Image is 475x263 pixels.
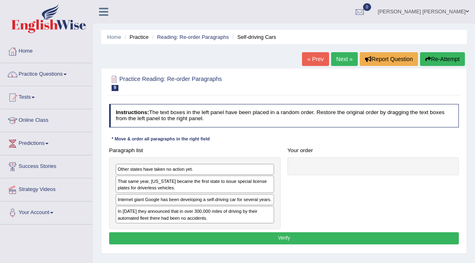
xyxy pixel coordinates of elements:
[331,52,358,66] a: Next »
[0,178,93,199] a: Strategy Videos
[107,34,121,40] a: Home
[109,136,213,143] div: * Move & order all paragraphs in the right field
[230,33,276,41] li: Self-driving Cars
[116,164,274,175] div: Other states have taken no action yet.
[0,63,93,83] a: Practice Questions
[363,3,371,11] span: 0
[109,148,281,154] h4: Paragraph list
[112,85,119,91] span: 9
[0,155,93,176] a: Success Stories
[360,52,418,66] button: Report Question
[109,232,459,244] button: Verify
[116,109,149,115] b: Instructions:
[0,132,93,153] a: Predictions
[0,109,93,129] a: Online Class
[116,176,274,193] div: That same year, [US_STATE] became the first state to issue special license plates for driverless ...
[122,33,148,41] li: Practice
[109,74,326,91] h2: Practice Reading: Re-order Paragraphs
[287,148,459,154] h4: Your order
[157,34,229,40] a: Reading: Re-order Paragraphs
[0,201,93,222] a: Your Account
[0,40,93,60] a: Home
[0,86,93,106] a: Tests
[109,104,459,127] h4: The text boxes in the left panel have been placed in a random order. Restore the original order b...
[420,52,465,66] button: Re-Attempt
[116,194,274,205] div: Internet giant Google has been developing a self-driving car for several years.
[116,206,274,223] div: In [DATE] they announced that in over 300,000 miles of driving by their automated fleet there had...
[302,52,329,66] a: « Prev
